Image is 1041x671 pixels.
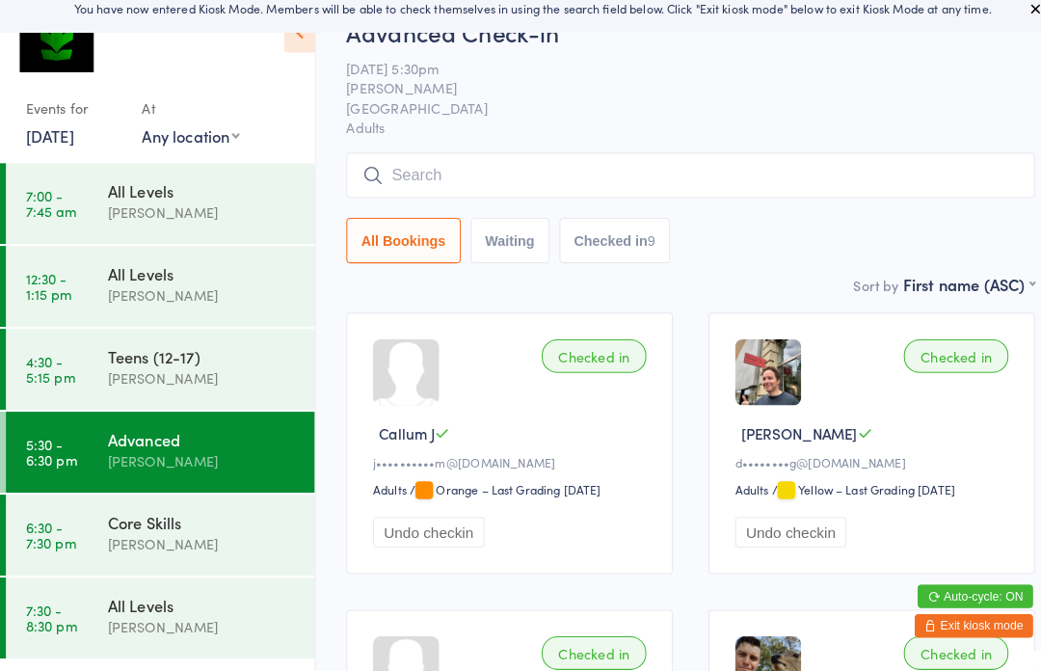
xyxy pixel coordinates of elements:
div: Checked in [529,348,631,381]
a: 6:30 -7:30 pmCore Skills[PERSON_NAME] [6,499,307,578]
button: Undo checkin [364,522,473,551]
button: Auto-cycle: ON [896,587,1009,610]
button: Checked in9 [547,229,655,274]
div: Adults [364,486,397,502]
div: Adults [718,486,751,502]
div: Any location [139,138,234,159]
a: 7:30 -8:30 pmAll Levels[PERSON_NAME] [6,580,307,659]
div: [PERSON_NAME] [105,375,291,397]
div: First name (ASC) [882,283,1011,305]
div: At [139,106,234,138]
button: Waiting [460,229,537,274]
div: Teens (12-17) [105,354,291,375]
span: / Yellow – Last Grading [DATE] [754,486,933,502]
div: [PERSON_NAME] [105,294,291,316]
a: 5:30 -6:30 pmAdvanced[PERSON_NAME] [6,418,307,497]
a: 12:30 -1:15 pmAll Levels[PERSON_NAME] [6,256,307,335]
button: Exit kiosk mode [894,616,1009,639]
div: j••••••••••m@[DOMAIN_NAME] [364,460,637,476]
div: d••••••••g@[DOMAIN_NAME] [718,460,991,476]
div: Checked in [883,638,985,671]
span: [GEOGRAPHIC_DATA] [338,112,981,131]
div: [PERSON_NAME] [105,456,291,478]
div: Checked in [529,638,631,671]
button: Undo checkin [718,522,827,551]
time: 6:30 - 7:30 pm [25,523,74,554]
time: 7:00 - 7:45 am [25,200,74,230]
time: 12:30 - 1:15 pm [25,281,70,311]
button: All Bookings [338,229,450,274]
div: All Levels [105,273,291,294]
img: Krav Maga Defence Institute [19,14,92,87]
time: 4:30 - 5:15 pm [25,362,73,392]
time: 5:30 - 6:30 pm [25,443,75,473]
a: 7:00 -7:45 amAll Levels[PERSON_NAME] [6,175,307,255]
div: [PERSON_NAME] [105,213,291,235]
img: image1750304205.png [718,348,783,413]
div: 9 [632,244,640,259]
span: / Orange – Last Grading [DATE] [400,486,587,502]
span: [PERSON_NAME] [338,93,981,112]
h2: Advanced Check-in [338,32,1011,64]
div: Advanced [105,435,291,456]
label: Sort by [834,285,878,305]
span: Adults [338,131,1011,150]
a: [DATE] [25,138,72,159]
div: Core Skills [105,516,291,537]
div: All Levels [105,597,291,618]
span: Callum J [370,430,425,450]
span: [PERSON_NAME] [724,430,838,450]
div: All Levels [105,192,291,213]
input: Search [338,166,1011,210]
div: [PERSON_NAME] [105,618,291,640]
span: [DATE] 5:30pm [338,73,981,93]
div: [PERSON_NAME] [105,537,291,559]
div: You have now entered Kiosk Mode. Members will be able to check themselves in using the search fie... [31,15,1010,32]
a: 4:30 -5:15 pmTeens (12-17)[PERSON_NAME] [6,337,307,416]
div: Events for [25,106,120,138]
time: 7:30 - 8:30 pm [25,604,75,635]
div: Checked in [883,348,985,381]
